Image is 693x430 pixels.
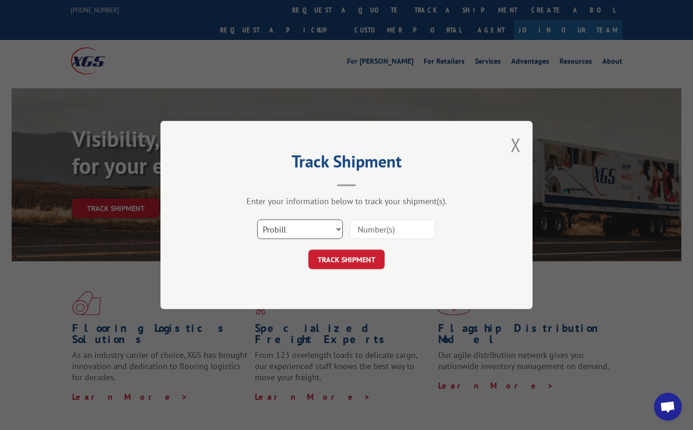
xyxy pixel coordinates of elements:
div: Enter your information below to track your shipment(s). [207,196,486,206]
h2: Track Shipment [207,155,486,172]
button: Close modal [511,132,521,157]
button: TRACK SHIPMENT [308,250,385,269]
input: Number(s) [350,219,435,239]
a: Open chat [654,393,682,421]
